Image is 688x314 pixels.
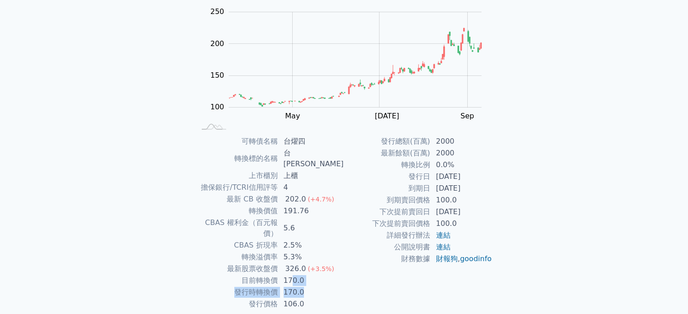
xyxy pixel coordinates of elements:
[278,205,344,217] td: 191.76
[431,159,493,171] td: 0.0%
[278,239,344,251] td: 2.5%
[431,147,493,159] td: 2000
[210,71,224,80] tspan: 150
[210,7,224,16] tspan: 250
[344,206,431,218] td: 下次提前賣回日
[308,265,334,272] span: (+3.5%)
[210,39,224,48] tspan: 200
[196,205,278,217] td: 轉換價值
[436,231,451,239] a: 連結
[344,136,431,147] td: 發行總額(百萬)
[344,194,431,206] td: 到期賣回價格
[196,136,278,147] td: 可轉債名稱
[278,147,344,170] td: 台[PERSON_NAME]
[431,183,493,194] td: [DATE]
[278,136,344,147] td: 台燿四
[278,170,344,182] td: 上櫃
[196,263,278,275] td: 最新股票收盤價
[196,217,278,239] td: CBAS 權利金（百元報價）
[284,194,308,205] div: 202.0
[431,206,493,218] td: [DATE]
[431,171,493,183] td: [DATE]
[278,298,344,310] td: 106.0
[196,275,278,286] td: 目前轉換價
[278,286,344,298] td: 170.0
[196,182,278,193] td: 擔保銀行/TCRI信用評等
[344,183,431,194] td: 到期日
[344,230,431,241] td: 詳細發行辦法
[436,254,458,263] a: 財報狗
[643,271,688,314] div: 聊天小工具
[196,193,278,205] td: 最新 CB 收盤價
[344,253,431,265] td: 財務數據
[196,170,278,182] td: 上市櫃別
[278,275,344,286] td: 170.0
[344,171,431,183] td: 發行日
[344,218,431,230] td: 下次提前賣回價格
[344,147,431,159] td: 最新餘額(百萬)
[285,112,300,120] tspan: May
[278,182,344,193] td: 4
[431,136,493,147] td: 2000
[196,251,278,263] td: 轉換溢價率
[431,218,493,230] td: 100.0
[344,241,431,253] td: 公開說明書
[206,7,495,138] g: Chart
[436,243,451,251] a: 連結
[431,253,493,265] td: ,
[196,147,278,170] td: 轉換標的名稱
[308,196,334,203] span: (+4.7%)
[278,251,344,263] td: 5.3%
[460,254,492,263] a: goodinfo
[210,103,224,111] tspan: 100
[284,263,308,274] div: 326.0
[643,271,688,314] iframe: Chat Widget
[196,239,278,251] td: CBAS 折現率
[196,286,278,298] td: 發行時轉換價
[375,112,399,120] tspan: [DATE]
[431,194,493,206] td: 100.0
[278,217,344,239] td: 5.6
[344,159,431,171] td: 轉換比例
[460,112,474,120] tspan: Sep
[196,298,278,310] td: 發行價格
